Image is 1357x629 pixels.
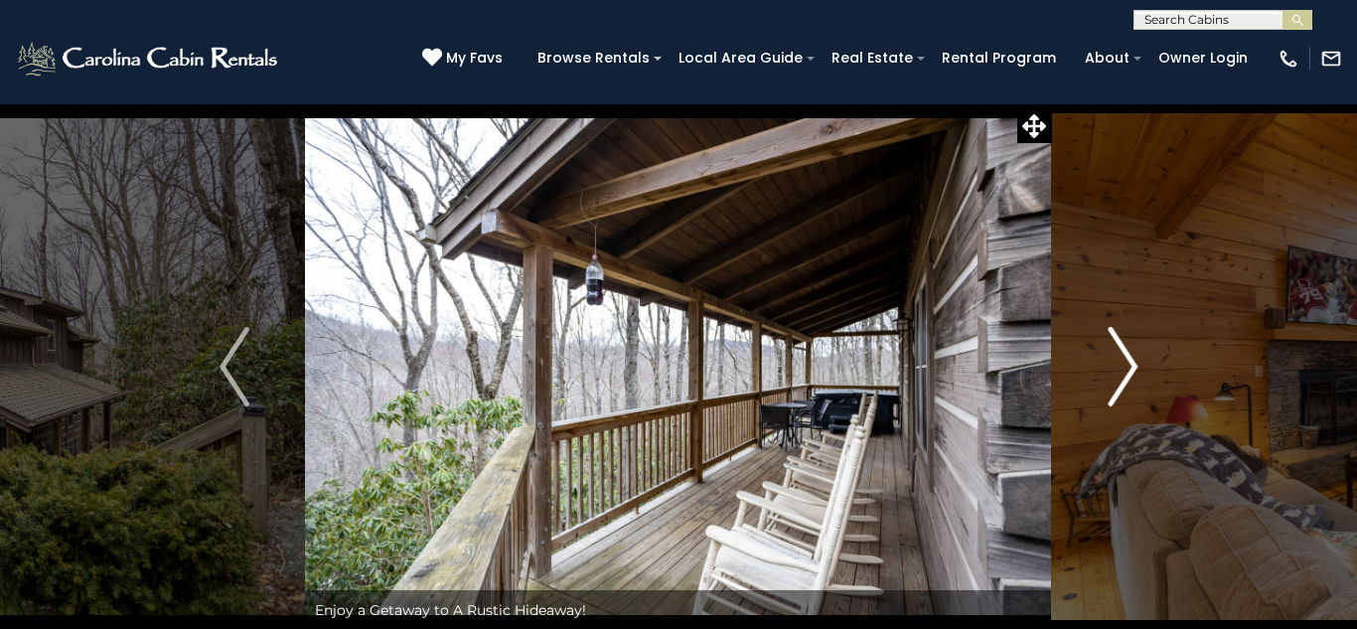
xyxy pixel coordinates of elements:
span: My Favs [446,48,503,69]
img: mail-regular-white.png [1320,48,1342,70]
img: phone-regular-white.png [1278,48,1299,70]
img: arrow [1108,327,1137,406]
a: Local Area Guide [669,43,813,74]
a: Rental Program [932,43,1066,74]
img: White-1-2.png [15,39,283,79]
a: About [1075,43,1139,74]
a: My Favs [422,48,508,70]
a: Real Estate [822,43,923,74]
a: Browse Rentals [528,43,660,74]
a: Owner Login [1148,43,1258,74]
img: arrow [220,327,249,406]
